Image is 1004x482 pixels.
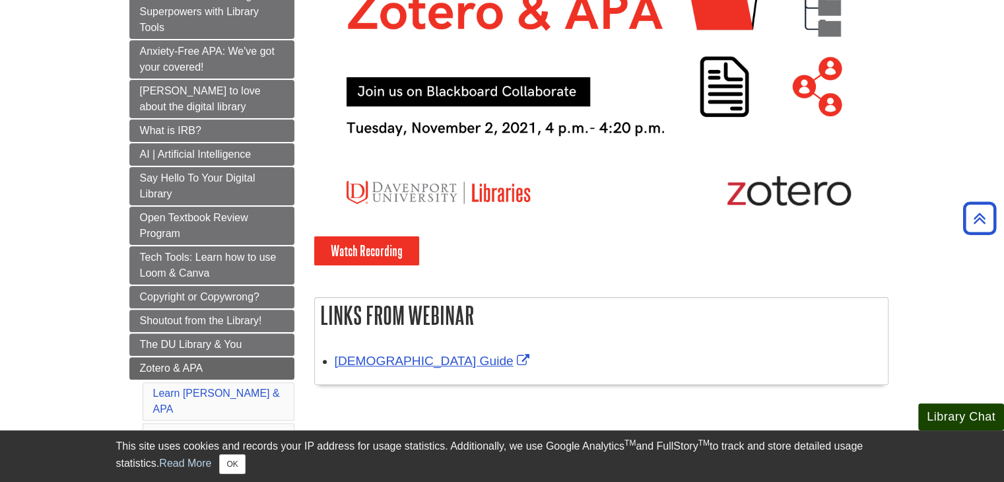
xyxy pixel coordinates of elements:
[159,458,211,469] a: Read More
[219,454,245,474] button: Close
[129,333,294,356] a: The DU Library & You
[624,438,636,448] sup: TM
[129,40,294,79] a: Anxiety-Free APA: We've got your covered!
[129,286,294,308] a: Copyright or Copywrong?
[315,298,888,333] h2: Links from Webinar
[129,143,294,166] a: AI | Artificial Intelligence
[129,357,294,380] a: Zotero & APA
[129,246,294,285] a: Tech Tools: Learn how to use Loom & Canva
[129,120,294,142] a: What is IRB?
[918,403,1004,430] button: Library Chat
[314,236,419,265] a: Watch Recording
[129,80,294,118] a: [PERSON_NAME] to love about the digital library
[698,438,710,448] sup: TM
[153,429,244,440] a: Links from Webinar
[116,438,888,474] div: This site uses cookies and records your IP address for usage statistics. Additionally, we use Goo...
[958,209,1001,227] a: Back to Top
[129,167,294,205] a: Say Hello To Your Digital Library
[129,207,294,245] a: Open Textbook Review Program
[129,310,294,332] a: Shoutout from the Library!
[153,388,280,415] a: Learn [PERSON_NAME] & APA
[335,354,533,368] a: Link opens in new window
